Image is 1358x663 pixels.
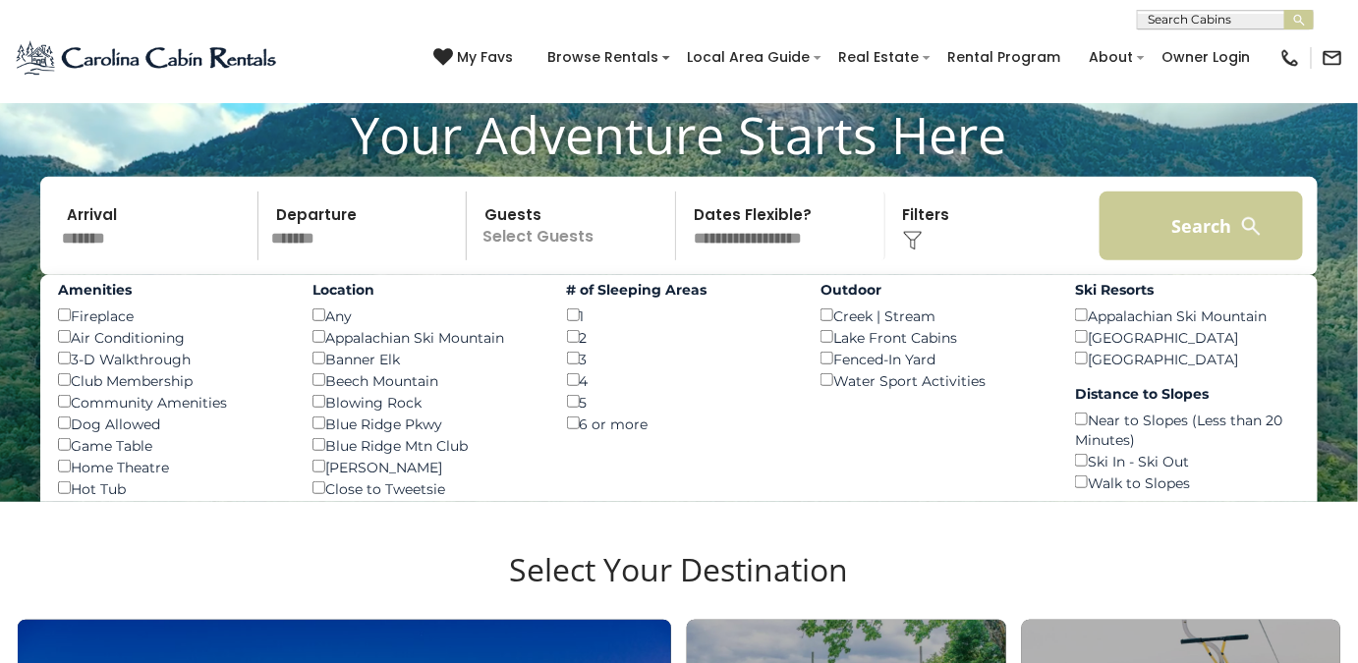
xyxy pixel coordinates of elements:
[312,477,538,499] div: Close to Tweetsie
[903,231,923,250] img: filter--v1.png
[1079,42,1143,73] a: About
[312,326,538,348] div: Appalachian Ski Mountain
[677,42,820,73] a: Local Area Guide
[1075,348,1300,369] div: [GEOGRAPHIC_DATA]
[58,477,283,499] div: Hot Tub
[58,413,283,434] div: Dog Allowed
[567,304,792,326] div: 1
[15,104,1343,165] h1: Your Adventure Starts Here
[1075,326,1300,348] div: [GEOGRAPHIC_DATA]
[937,42,1070,73] a: Rental Program
[457,47,513,68] span: My Favs
[312,391,538,413] div: Blowing Rock
[473,192,675,260] p: Select Guests
[58,391,283,413] div: Community Amenities
[567,280,792,300] label: # of Sleeping Areas
[820,369,1046,391] div: Water Sport Activities
[312,413,538,434] div: Blue Ridge Pkwy
[1075,409,1300,450] div: Near to Slopes (Less than 20 Minutes)
[1279,47,1301,69] img: phone-regular-black.png
[58,369,283,391] div: Club Membership
[312,499,538,521] div: Eagles Nest
[1075,280,1300,300] label: Ski Resorts
[567,391,792,413] div: 5
[1075,384,1300,404] label: Distance to Slopes
[312,304,538,326] div: Any
[538,42,668,73] a: Browse Rentals
[1075,450,1300,471] div: Ski In - Ski Out
[828,42,929,73] a: Real Estate
[1322,47,1343,69] img: mail-regular-black.png
[820,348,1046,369] div: Fenced-In Yard
[820,326,1046,348] div: Lake Front Cabins
[58,499,283,521] div: Homes on Water
[1100,192,1303,260] button: Search
[1239,214,1264,239] img: search-regular-white.png
[312,369,538,391] div: Beech Mountain
[567,348,792,369] div: 3
[312,348,538,369] div: Banner Elk
[820,304,1046,326] div: Creek | Stream
[1075,471,1300,493] div: Walk to Slopes
[312,456,538,477] div: [PERSON_NAME]
[15,551,1343,620] h3: Select Your Destination
[58,326,283,348] div: Air Conditioning
[312,280,538,300] label: Location
[58,348,283,369] div: 3-D Walkthrough
[312,434,538,456] div: Blue Ridge Mtn Club
[433,47,518,69] a: My Favs
[1075,304,1300,326] div: Appalachian Ski Mountain
[58,304,283,326] div: Fireplace
[1152,42,1260,73] a: Owner Login
[820,280,1046,300] label: Outdoor
[58,456,283,477] div: Home Theatre
[567,326,792,348] div: 2
[15,38,280,78] img: Blue-2.png
[567,369,792,391] div: 4
[567,413,792,434] div: 6 or more
[58,280,283,300] label: Amenities
[58,434,283,456] div: Game Table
